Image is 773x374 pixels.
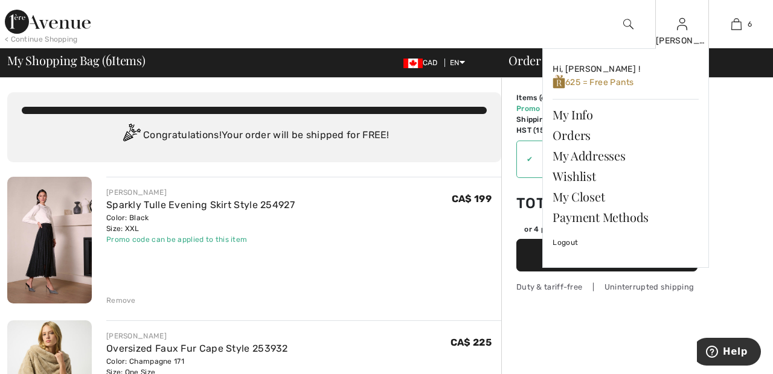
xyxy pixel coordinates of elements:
a: Sparkly Tulle Evening Skirt Style 254927 [106,199,295,211]
span: 6 [748,19,752,30]
iframe: Opens a widget where you can find more information [697,338,761,368]
div: Promo code can be applied to this item [106,234,295,245]
div: [PERSON_NAME] [656,34,709,47]
a: My Info [553,104,699,125]
span: CA$ 225 [451,337,492,348]
img: My Bag [731,17,742,31]
div: Order Summary [494,54,766,66]
div: Remove [106,295,136,306]
a: Wishlist [553,166,699,186]
div: Duty & tariff-free | Uninterrupted shipping [516,281,698,293]
a: Logout [553,227,699,258]
div: [PERSON_NAME] [106,331,288,341]
span: 6 [106,51,112,67]
div: < Continue Shopping [5,34,78,45]
img: 1ère Avenue [5,10,91,34]
a: My Closet [553,186,699,207]
a: Oversized Faux Fur Cape Style 253932 [106,343,288,354]
span: Hi, [PERSON_NAME] ! [553,64,640,74]
td: Shipping [516,114,579,125]
img: My Info [677,17,687,31]
img: Congratulation2.svg [119,124,143,148]
img: loyalty_logo_r.svg [553,74,565,89]
span: 625 = Free Pants [553,77,633,87]
button: Proceed to Summary [516,239,698,271]
img: Sparkly Tulle Evening Skirt Style 254927 [7,177,92,303]
span: EN [450,59,465,67]
div: ✔ [517,154,533,165]
div: or 4 payments of with [524,224,698,235]
span: CA$ 199 [452,193,492,204]
a: Orders [553,125,699,145]
a: 6 [710,17,763,31]
span: My Shopping Bag ( Items) [7,54,146,66]
img: Canadian Dollar [403,59,423,68]
div: [PERSON_NAME] [106,187,295,198]
td: HST (15%) [516,125,579,136]
a: Hi, [PERSON_NAME] ! 625 = Free Pants [553,59,699,94]
a: Payment Methods [553,207,699,227]
td: Total [516,183,579,224]
td: Promo code [516,103,579,114]
div: Color: Black Size: XXL [106,212,295,234]
img: search the website [623,17,633,31]
div: or 4 payments ofCA$ 289.80withSezzle Click to learn more about Sezzle [516,224,698,239]
td: Items ( ) [516,92,579,103]
a: Sign In [677,18,687,30]
a: My Addresses [553,145,699,166]
div: Congratulations! Your order will be shipped for FREE! [22,124,487,148]
span: CAD [403,59,443,67]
